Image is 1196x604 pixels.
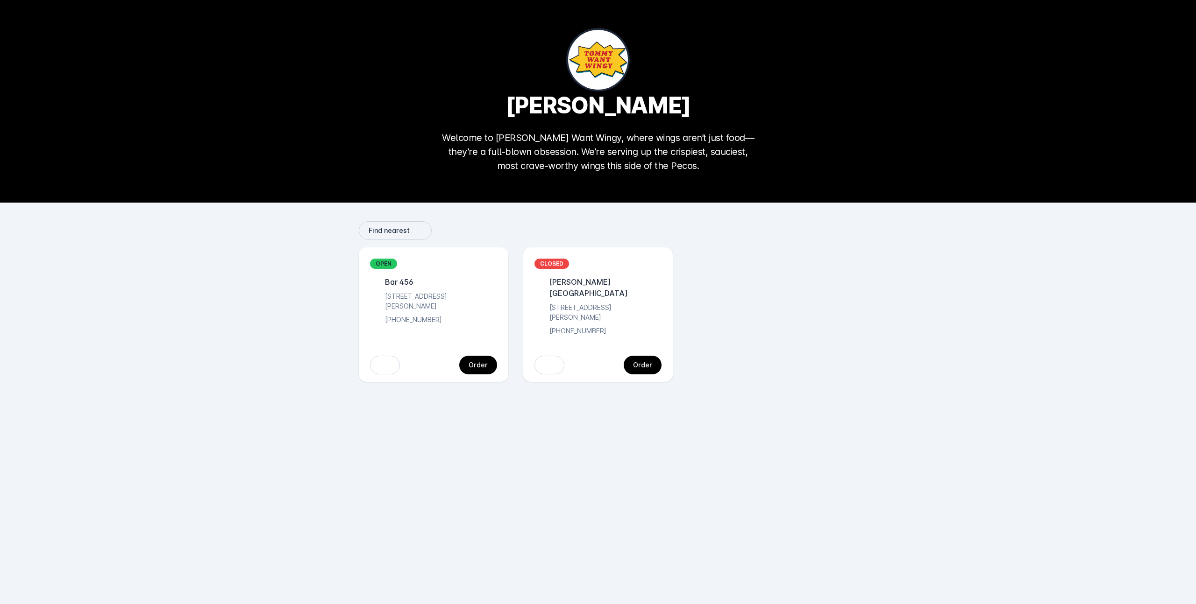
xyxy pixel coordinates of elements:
div: [PHONE_NUMBER] [546,326,606,337]
div: [PERSON_NAME][GEOGRAPHIC_DATA] [546,276,662,299]
div: [STREET_ADDRESS][PERSON_NAME] [381,291,497,311]
div: Bar 456 [381,276,413,288]
span: Find nearest [369,227,410,234]
div: Order [469,362,488,368]
div: OPEN [370,259,397,269]
button: continue [459,356,497,374]
div: [STREET_ADDRESS][PERSON_NAME] [546,302,662,322]
div: Order [633,362,652,368]
div: CLOSED [534,259,569,269]
div: [PHONE_NUMBER] [381,315,442,326]
button: continue [624,356,662,374]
